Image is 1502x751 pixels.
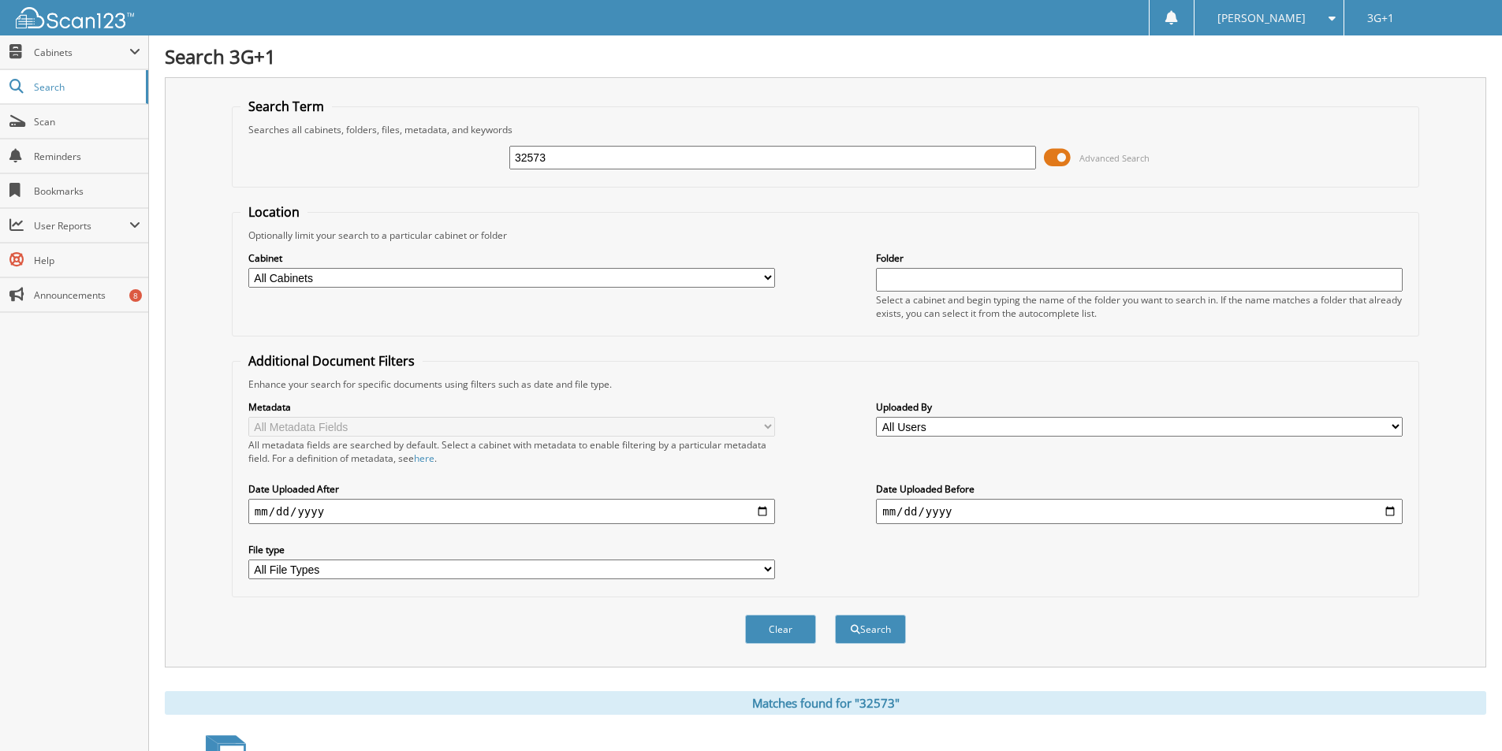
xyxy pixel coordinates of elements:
label: Date Uploaded After [248,482,775,496]
div: 8 [129,289,142,302]
div: Optionally limit your search to a particular cabinet or folder [240,229,1411,242]
label: File type [248,543,775,556]
span: Cabinets [34,46,129,59]
legend: Additional Document Filters [240,352,423,370]
span: Reminders [34,150,140,163]
label: Date Uploaded Before [876,482,1403,496]
span: Bookmarks [34,184,140,198]
div: Select a cabinet and begin typing the name of the folder you want to search in. If the name match... [876,293,1403,320]
div: All metadata fields are searched by default. Select a cabinet with metadata to enable filtering b... [248,438,775,465]
label: Folder [876,251,1403,265]
span: Advanced Search [1079,152,1150,164]
span: Scan [34,115,140,128]
div: Enhance your search for specific documents using filters such as date and file type. [240,377,1411,391]
legend: Search Term [240,98,332,115]
div: Matches found for "32573" [165,691,1486,715]
input: end [876,499,1403,524]
span: 3G+1 [1367,13,1394,23]
legend: Location [240,203,307,221]
span: User Reports [34,219,129,232]
button: Search [835,615,906,644]
a: here [414,452,434,465]
div: Searches all cabinets, folders, files, metadata, and keywords [240,123,1411,136]
span: Announcements [34,288,140,302]
input: start [248,499,775,524]
span: Search [34,80,138,94]
h1: Search 3G+1 [165,43,1486,69]
label: Cabinet [248,251,775,265]
label: Metadata [248,400,775,414]
span: Help [34,254,140,267]
label: Uploaded By [876,400,1403,414]
img: scan123-logo-white.svg [16,7,134,28]
button: Clear [745,615,816,644]
span: [PERSON_NAME] [1217,13,1306,23]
